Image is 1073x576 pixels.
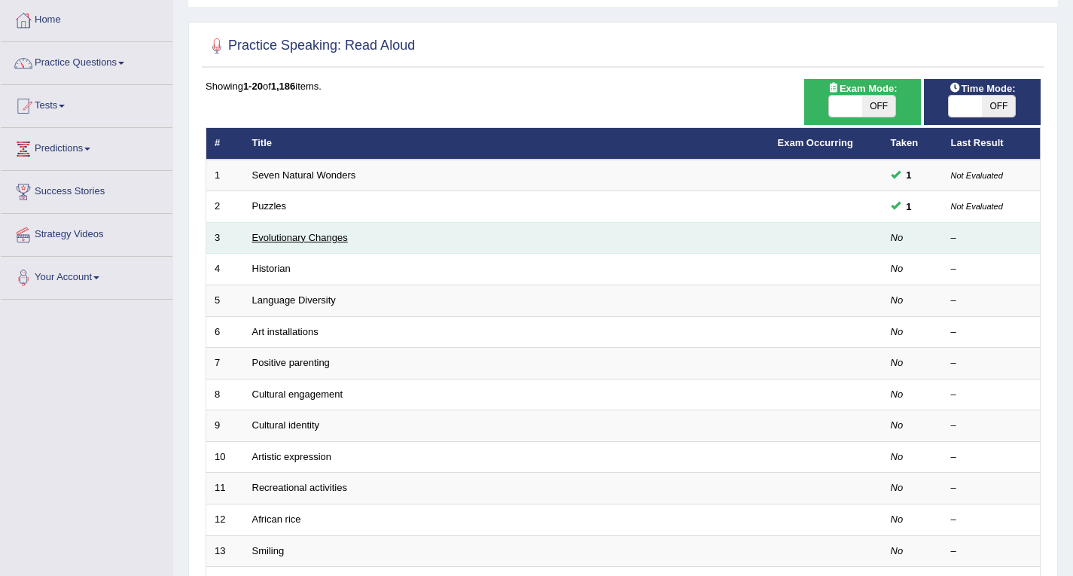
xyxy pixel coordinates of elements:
[891,294,904,306] em: No
[252,419,320,431] a: Cultural identity
[206,285,244,317] td: 5
[804,79,921,125] div: Show exams occurring in exams
[901,167,918,183] span: You can still take this question
[252,451,331,462] a: Artistic expression
[951,325,1032,340] div: –
[252,514,301,525] a: African rice
[252,482,347,493] a: Recreational activities
[951,544,1032,559] div: –
[206,379,244,410] td: 8
[206,160,244,191] td: 1
[951,262,1032,276] div: –
[882,128,943,160] th: Taken
[862,96,895,117] span: OFF
[206,504,244,535] td: 12
[252,326,319,337] a: Art installations
[243,81,263,92] b: 1-20
[951,419,1032,433] div: –
[206,254,244,285] td: 4
[943,128,1041,160] th: Last Result
[951,294,1032,308] div: –
[252,263,291,274] a: Historian
[891,482,904,493] em: No
[778,137,853,148] a: Exam Occurring
[271,81,296,92] b: 1,186
[951,481,1032,495] div: –
[951,513,1032,527] div: –
[206,222,244,254] td: 3
[206,535,244,567] td: 13
[891,419,904,431] em: No
[206,35,415,57] h2: Practice Speaking: Read Aloud
[252,357,330,368] a: Positive parenting
[891,263,904,274] em: No
[1,214,172,251] a: Strategy Videos
[252,545,285,556] a: Smiling
[891,389,904,400] em: No
[206,441,244,473] td: 10
[206,348,244,379] td: 7
[943,81,1021,96] span: Time Mode:
[822,81,903,96] span: Exam Mode:
[1,257,172,294] a: Your Account
[1,85,172,123] a: Tests
[951,171,1003,180] small: Not Evaluated
[252,389,343,400] a: Cultural engagement
[252,200,287,212] a: Puzzles
[206,191,244,223] td: 2
[252,294,336,306] a: Language Diversity
[951,450,1032,465] div: –
[1,171,172,209] a: Success Stories
[252,232,348,243] a: Evolutionary Changes
[901,199,918,215] span: You can still take this question
[206,410,244,442] td: 9
[206,79,1041,93] div: Showing of items.
[951,231,1032,245] div: –
[206,128,244,160] th: #
[244,128,770,160] th: Title
[951,202,1003,211] small: Not Evaluated
[1,42,172,80] a: Practice Questions
[206,473,244,504] td: 11
[252,169,356,181] a: Seven Natural Wonders
[1,128,172,166] a: Predictions
[206,316,244,348] td: 6
[982,96,1015,117] span: OFF
[891,545,904,556] em: No
[891,514,904,525] em: No
[891,357,904,368] em: No
[891,451,904,462] em: No
[951,356,1032,370] div: –
[891,326,904,337] em: No
[951,388,1032,402] div: –
[891,232,904,243] em: No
